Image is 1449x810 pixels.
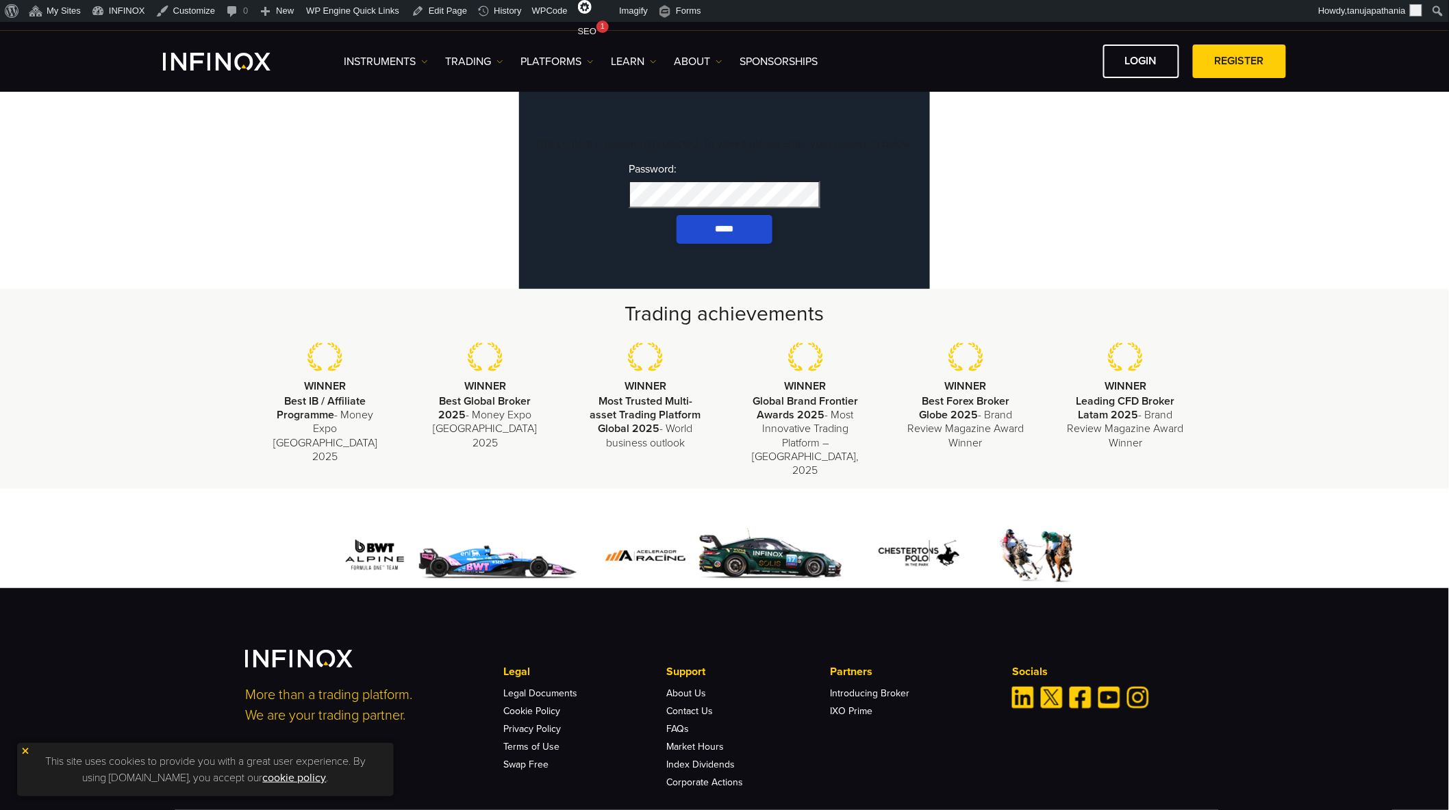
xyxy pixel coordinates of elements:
a: Market Hours [667,741,724,752]
strong: Leading CFD Broker Latam 2025 [1076,394,1175,422]
strong: WINNER [304,379,346,393]
p: Socials [1012,663,1204,680]
a: Index Dividends [667,759,735,770]
a: REGISTER [1193,45,1286,78]
a: PLATFORMS [520,53,594,70]
a: Twitter [1041,687,1063,709]
p: This site uses cookies to provide you with a great user experience. By using [DOMAIN_NAME], you a... [24,750,387,789]
p: - Brand Review Magazine Award Winner [906,394,1025,450]
strong: WINNER [945,379,987,393]
a: Corporate Actions [667,776,744,788]
a: INFINOX Logo [163,53,303,71]
a: IXO Prime [831,705,873,717]
strong: Most Trusted Multi-asset Trading Platform Global 2025 [590,394,701,436]
span: tanujapathania [1348,5,1406,16]
p: - Money Expo [GEOGRAPHIC_DATA] 2025 [426,394,545,450]
a: cookie policy [263,771,327,785]
p: - Most Innovative Trading Platform – [GEOGRAPHIC_DATA], 2025 [746,394,865,478]
p: Legal [503,663,666,680]
a: Privacy Policy [503,723,561,735]
a: Cookie Policy [503,705,560,717]
strong: Best Global Broker 2025 [439,394,531,422]
a: SPONSORSHIPS [740,53,818,70]
a: LOGIN [1103,45,1179,78]
p: - World business outlook [586,394,705,450]
label: Password: [629,163,820,207]
h2: Trading achievements [245,300,1204,329]
a: Instruments [344,53,428,70]
strong: WINNER [625,379,666,393]
a: Swap Free [503,759,549,770]
div: 1 [596,21,609,33]
p: Partners [831,663,994,680]
strong: WINNER [785,379,827,393]
strong: WINNER [1105,379,1146,393]
p: Support [667,663,830,680]
a: Introducing Broker [831,687,910,699]
strong: WINNER [464,379,506,393]
p: More than a trading platform. We are your trading partner. [245,685,485,726]
strong: Best Forex Broker Globe 2025 [919,394,1009,422]
span: SEO [578,26,596,36]
p: This content is password protected. To view it please enter your password below: [533,136,916,152]
a: Terms of Use [503,741,559,752]
a: Linkedin [1012,687,1034,709]
a: Facebook [1070,687,1092,709]
a: Youtube [1098,687,1120,709]
p: - Money Expo [GEOGRAPHIC_DATA] 2025 [266,394,385,464]
strong: Best IB / Affiliate Programme [277,394,366,422]
a: TRADING [445,53,503,70]
a: Legal Documents [503,687,577,699]
input: Password: [629,181,820,208]
a: FAQs [667,723,690,735]
a: Contact Us [667,705,714,717]
img: yellow close icon [21,746,30,756]
a: ABOUT [674,53,722,70]
a: Learn [611,53,657,70]
p: - Brand Review Magazine Award Winner [1066,394,1185,450]
a: Instagram [1127,687,1149,709]
a: About Us [667,687,707,699]
strong: Global Brand Frontier Awards 2025 [753,394,858,422]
